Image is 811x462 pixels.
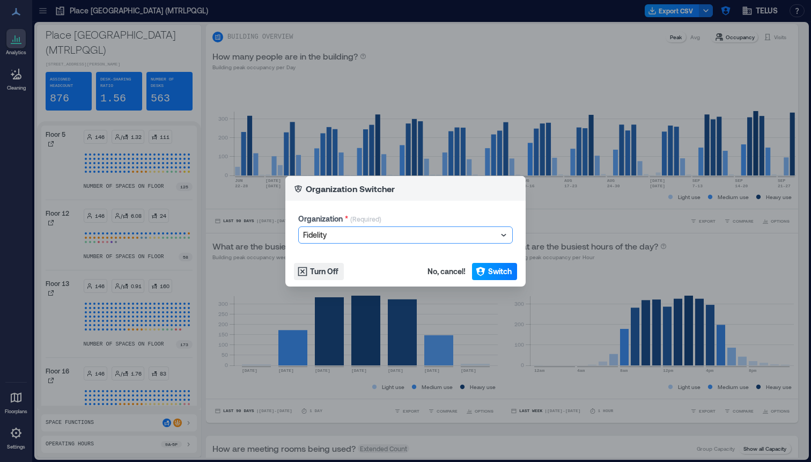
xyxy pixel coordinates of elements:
p: Organization Switcher [306,182,395,195]
span: Switch [488,266,512,277]
span: No, cancel! [427,266,466,277]
label: Organization [298,214,348,224]
button: Turn Off [294,263,344,280]
p: (Required) [350,215,381,226]
span: Turn Off [310,266,338,277]
button: No, cancel! [424,263,469,280]
button: Switch [472,263,517,280]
